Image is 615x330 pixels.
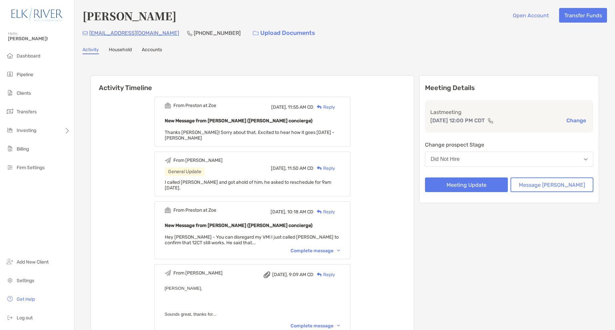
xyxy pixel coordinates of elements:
[508,8,554,23] button: Open Account
[17,296,35,302] span: Get Help
[165,179,331,191] span: I called [PERSON_NAME] and got ahold of him, he asked to reschedule for 9am [DATE].
[165,130,334,141] span: Thanks [PERSON_NAME]! Sorry about that. Excited to hear how it goes [DATE] -[PERSON_NAME]
[173,158,223,163] div: From [PERSON_NAME]
[291,323,340,329] div: Complete message
[165,157,171,164] img: Event icon
[337,250,340,252] img: Chevron icon
[313,208,335,215] div: Reply
[431,156,460,162] div: Did Not Hire
[291,248,340,254] div: Complete message
[337,325,340,327] img: Chevron icon
[17,90,31,96] span: Clients
[17,315,33,321] span: Log out
[430,108,588,116] p: Last meeting
[165,270,171,276] img: Event icon
[165,102,171,109] img: Event icon
[173,270,223,276] div: From [PERSON_NAME]
[317,273,322,277] img: Reply icon
[6,295,14,303] img: get-help icon
[173,207,216,213] div: From Preston at Zoe
[165,118,312,124] b: New Message from [PERSON_NAME] ([PERSON_NAME] concierge)
[89,29,179,37] p: [EMAIL_ADDRESS][DOMAIN_NAME]
[8,36,70,42] span: [PERSON_NAME]!
[6,107,14,115] img: transfers icon
[17,146,29,152] span: Billing
[187,31,192,36] img: Phone Icon
[511,177,593,192] button: Message [PERSON_NAME]
[165,207,171,213] img: Event icon
[17,53,40,59] span: Dashboard
[425,84,593,92] p: Meeting Details
[165,167,205,176] div: General Update
[271,104,287,110] span: [DATE],
[173,103,216,108] div: From Preston at Zoe
[91,76,414,92] h6: Activity Timeline
[425,141,593,149] p: Change prospect Stage
[6,258,14,266] img: add_new_client icon
[8,3,66,27] img: Zoe Logo
[313,165,335,172] div: Reply
[313,271,335,278] div: Reply
[165,234,339,246] span: Hey [PERSON_NAME] - You can disregard my VM! I just called [PERSON_NAME] to confirm that 12CT sti...
[288,104,313,110] span: 11:55 AM CD
[6,70,14,78] img: pipeline icon
[317,105,322,109] img: Reply icon
[6,126,14,134] img: investing icon
[488,118,494,123] img: communication type
[194,29,241,37] p: [PHONE_NUMBER]
[17,109,37,115] span: Transfers
[142,47,162,54] a: Accounts
[83,47,99,54] a: Activity
[17,165,45,170] span: Firm Settings
[272,272,288,277] span: [DATE],
[6,145,14,153] img: billing icon
[6,276,14,284] img: settings icon
[564,117,588,124] button: Change
[430,116,485,125] p: [DATE] 12:00 PM CDT
[559,8,607,23] button: Transfer Funds
[17,72,33,77] span: Pipeline
[271,209,286,215] span: [DATE],
[288,165,313,171] span: 11:50 AM CD
[425,152,593,167] button: Did Not Hire
[249,26,319,40] a: Upload Documents
[313,104,335,111] div: Reply
[165,223,312,228] b: New Message from [PERSON_NAME] ([PERSON_NAME] concierge)
[6,313,14,321] img: logout icon
[165,312,217,317] span: Sounds great, thanks for...
[253,31,259,36] img: button icon
[17,128,36,133] span: Investing
[83,8,176,23] h4: [PERSON_NAME]
[271,165,287,171] span: [DATE],
[584,158,588,161] img: Open dropdown arrow
[425,177,508,192] button: Meeting Update
[17,278,34,283] span: Settings
[264,272,270,278] img: attachment
[83,31,88,35] img: Email Icon
[287,209,313,215] span: 10:18 AM CD
[109,47,132,54] a: Household
[6,52,14,59] img: dashboard icon
[6,163,14,171] img: firm-settings icon
[317,166,322,170] img: Reply icon
[289,272,313,277] span: 9:09 AM CD
[6,89,14,97] img: clients icon
[165,286,202,291] span: [PERSON_NAME],
[317,210,322,214] img: Reply icon
[17,259,49,265] span: Add New Client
